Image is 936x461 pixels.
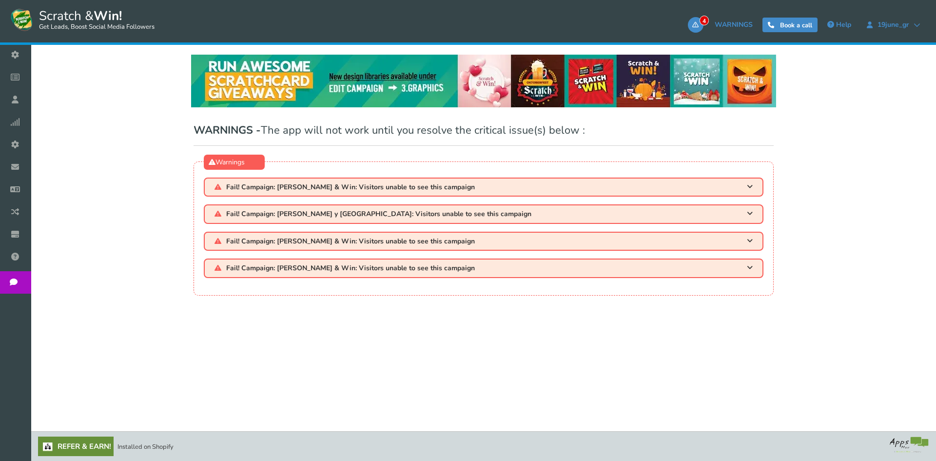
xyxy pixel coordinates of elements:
span: Installed on Shopify [117,442,174,451]
span: Fail! Campaign: [PERSON_NAME] & Win: Visitors unable to see this campaign [226,183,475,191]
a: 4WARNINGS [688,17,758,33]
a: Help [822,17,856,33]
span: Book a call [780,21,812,30]
img: festival-poster-2020.webp [191,55,776,107]
span: WARNINGS - [194,123,261,138]
span: Fail! Campaign: [PERSON_NAME] & Win: Visitors unable to see this campaign [226,238,475,245]
img: bg_logo_foot.webp [890,437,929,453]
a: Refer & Earn! [38,437,114,456]
span: Fail! Campaign: [PERSON_NAME] & Win: Visitors unable to see this campaign [226,264,475,272]
div: Warnings [204,155,265,170]
span: Fail! Campaign: [PERSON_NAME] y [GEOGRAPHIC_DATA]: Visitors unable to see this campaign [226,210,531,218]
a: Book a call [762,18,818,32]
h1: The app will not work until you resolve the critical issue(s) below : [194,125,774,146]
a: Scratch &Win! Get Leads, Boost Social Media Followers [10,7,155,32]
span: 19june_gr [873,21,914,29]
span: Scratch & [34,7,155,32]
small: Get Leads, Boost Social Media Followers [39,23,155,31]
strong: Win! [94,7,122,24]
span: WARNINGS [715,20,753,29]
span: Help [836,20,851,29]
span: 4 [700,16,709,25]
img: Scratch and Win [10,7,34,32]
